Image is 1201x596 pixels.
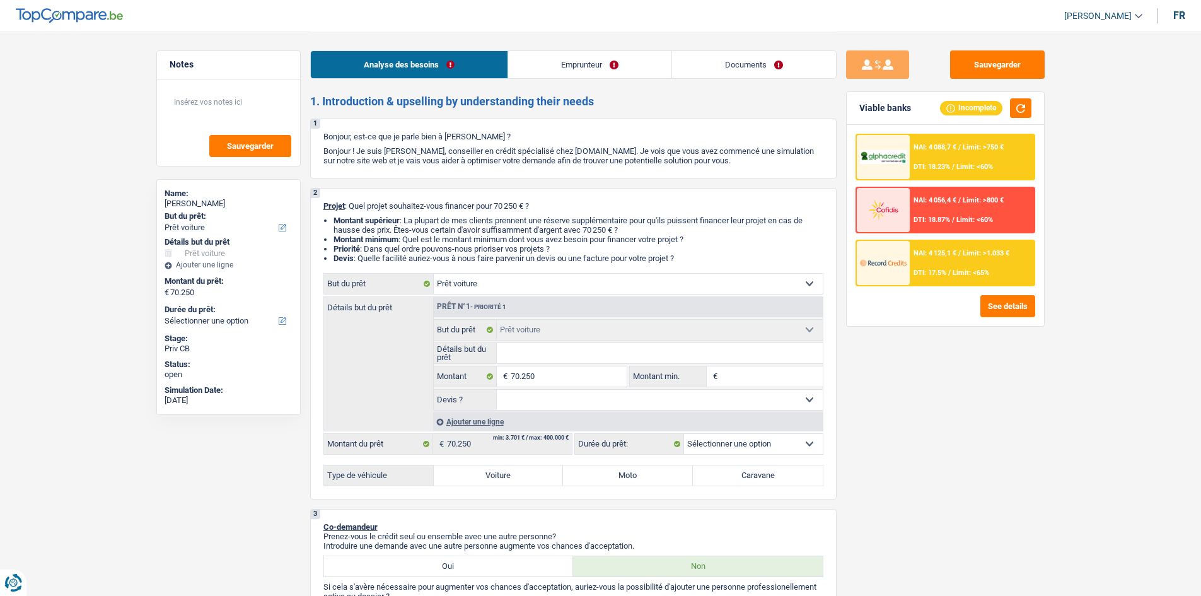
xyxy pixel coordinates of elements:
[324,434,433,454] label: Montant du prêt
[1064,11,1132,21] span: [PERSON_NAME]
[165,305,290,315] label: Durée du prêt:
[165,189,293,199] div: Name:
[323,522,378,532] span: Co-demandeur
[952,163,954,171] span: /
[958,249,961,257] span: /
[311,510,320,519] div: 3
[16,8,123,23] img: TopCompare Logo
[165,359,293,370] div: Status:
[165,199,293,209] div: [PERSON_NAME]
[433,434,447,454] span: €
[323,201,345,211] span: Projet
[672,51,836,78] a: Documents
[165,344,293,354] div: Priv CB
[165,237,293,247] div: Détails but du prêt
[324,556,574,576] label: Oui
[958,196,961,204] span: /
[1054,6,1142,26] a: [PERSON_NAME]
[914,269,946,277] span: DTI: 17.5%
[165,334,293,344] div: Stage:
[334,235,823,244] li: : Quel est le montant minimum dont vous avez besoin pour financer votre projet ?
[165,211,290,221] label: But du prêt:
[470,303,506,310] span: - Priorité 1
[334,216,400,225] strong: Montant supérieur
[940,101,1002,115] div: Incomplete
[952,216,954,224] span: /
[914,196,956,204] span: NAI: 4 056,4 €
[508,51,671,78] a: Emprunteur
[497,366,511,387] span: €
[1173,9,1185,21] div: fr
[707,366,721,387] span: €
[963,249,1009,257] span: Limit: >1.033 €
[860,150,907,165] img: AlphaCredit
[323,132,823,141] p: Bonjour, est-ce que je parle bien à [PERSON_NAME] ?
[209,135,291,157] button: Sauvegarder
[324,274,434,294] label: But du prêt
[434,366,497,387] label: Montant
[334,254,823,263] li: : Quelle facilité auriez-vous à nous faire parvenir un devis ou une facture pour votre projet ?
[630,366,707,387] label: Montant min.
[227,142,274,150] span: Sauvegarder
[165,385,293,395] div: Simulation Date:
[860,198,907,221] img: Cofidis
[493,435,569,441] div: min: 3.701 € / max: 400.000 €
[914,249,956,257] span: NAI: 4 125,1 €
[311,119,320,129] div: 1
[953,269,989,277] span: Limit: <65%
[334,216,823,235] li: : La plupart de mes clients prennent une réserve supplémentaire pour qu'ils puissent financer leu...
[958,143,961,151] span: /
[170,59,287,70] h5: Notes
[165,276,290,286] label: Montant du prêt:
[323,532,823,541] p: Prenez-vous le crédit seul ou ensemble avec une autre personne?
[434,303,509,311] div: Prêt n°1
[956,216,993,224] span: Limit: <60%
[311,51,508,78] a: Analyse des besoins
[165,370,293,380] div: open
[334,244,823,254] li: : Dans quel ordre pouvons-nous prioriser vos projets ?
[859,103,911,114] div: Viable banks
[914,216,950,224] span: DTI: 18.87%
[434,465,564,486] label: Voiture
[950,50,1045,79] button: Sauvegarder
[165,395,293,406] div: [DATE]
[323,201,823,211] p: : Quel projet souhaitez-vous financer pour 70 250 € ?
[324,465,434,486] label: Type de véhicule
[311,189,320,198] div: 2
[914,143,956,151] span: NAI: 4 088,7 €
[334,235,398,244] strong: Montant minimum
[334,254,354,263] span: Devis
[165,288,169,298] span: €
[324,297,433,312] label: Détails but du prêt
[433,412,823,431] div: Ajouter une ligne
[434,320,497,340] label: But du prêt
[948,269,951,277] span: /
[963,196,1004,204] span: Limit: >800 €
[956,163,993,171] span: Limit: <60%
[914,163,950,171] span: DTI: 18.23%
[323,146,823,165] p: Bonjour ! Je suis [PERSON_NAME], conseiller en crédit spécialisé chez [DOMAIN_NAME]. Je vois que ...
[563,465,693,486] label: Moto
[980,295,1035,317] button: See details
[860,251,907,274] img: Record Credits
[434,343,497,363] label: Détails but du prêt
[575,434,684,454] label: Durée du prêt:
[165,260,293,269] div: Ajouter une ligne
[693,465,823,486] label: Caravane
[963,143,1004,151] span: Limit: >750 €
[434,390,497,410] label: Devis ?
[334,244,360,254] strong: Priorité
[323,541,823,551] p: Introduire une demande avec une autre personne augmente vos chances d'acceptation.
[310,95,837,108] h2: 1. Introduction & upselling by understanding their needs
[573,556,823,576] label: Non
